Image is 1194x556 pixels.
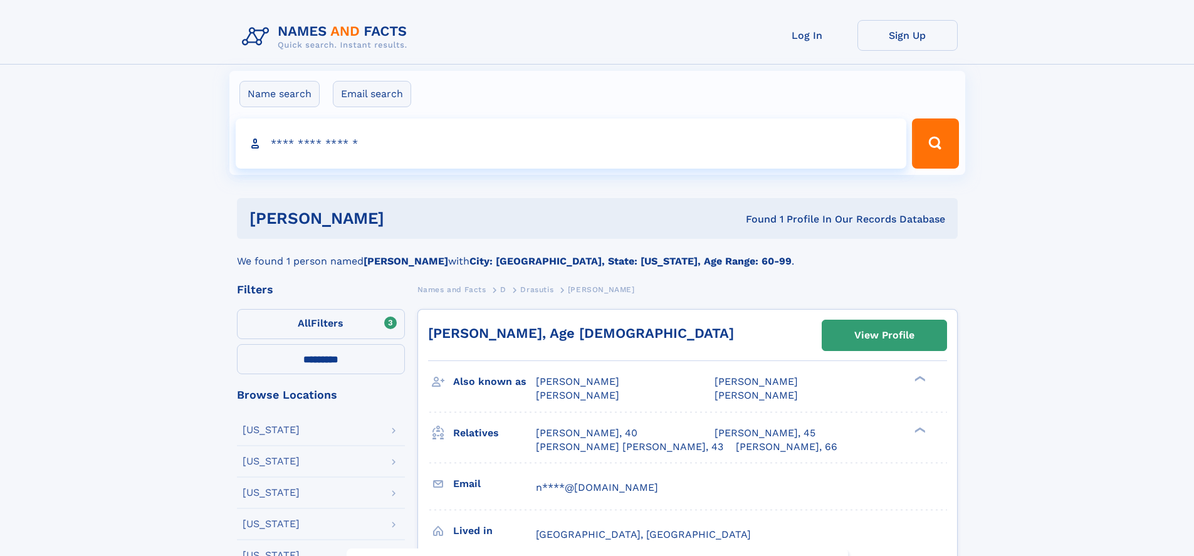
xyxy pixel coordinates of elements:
[243,456,300,466] div: [US_STATE]
[912,118,958,169] button: Search Button
[469,255,792,267] b: City: [GEOGRAPHIC_DATA], State: [US_STATE], Age Range: 60-99
[536,426,637,440] a: [PERSON_NAME], 40
[715,389,798,401] span: [PERSON_NAME]
[417,281,486,297] a: Names and Facts
[911,375,926,383] div: ❯
[536,389,619,401] span: [PERSON_NAME]
[715,426,815,440] a: [PERSON_NAME], 45
[237,284,405,295] div: Filters
[237,20,417,54] img: Logo Names and Facts
[243,519,300,529] div: [US_STATE]
[237,239,958,269] div: We found 1 person named with .
[736,440,837,454] a: [PERSON_NAME], 66
[453,520,536,542] h3: Lived in
[249,211,565,226] h1: [PERSON_NAME]
[237,309,405,339] label: Filters
[565,212,945,226] div: Found 1 Profile In Our Records Database
[822,320,946,350] a: View Profile
[453,473,536,495] h3: Email
[500,281,506,297] a: D
[536,528,751,540] span: [GEOGRAPHIC_DATA], [GEOGRAPHIC_DATA]
[428,325,734,341] a: [PERSON_NAME], Age [DEMOGRAPHIC_DATA]
[243,425,300,435] div: [US_STATE]
[333,81,411,107] label: Email search
[236,118,907,169] input: search input
[453,371,536,392] h3: Also known as
[243,488,300,498] div: [US_STATE]
[237,389,405,401] div: Browse Locations
[911,426,926,434] div: ❯
[453,422,536,444] h3: Relatives
[500,285,506,294] span: D
[536,440,723,454] a: [PERSON_NAME] [PERSON_NAME], 43
[757,20,857,51] a: Log In
[715,375,798,387] span: [PERSON_NAME]
[239,81,320,107] label: Name search
[520,285,553,294] span: Drasutis
[857,20,958,51] a: Sign Up
[536,375,619,387] span: [PERSON_NAME]
[364,255,448,267] b: [PERSON_NAME]
[568,285,635,294] span: [PERSON_NAME]
[298,317,311,329] span: All
[520,281,553,297] a: Drasutis
[854,321,914,350] div: View Profile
